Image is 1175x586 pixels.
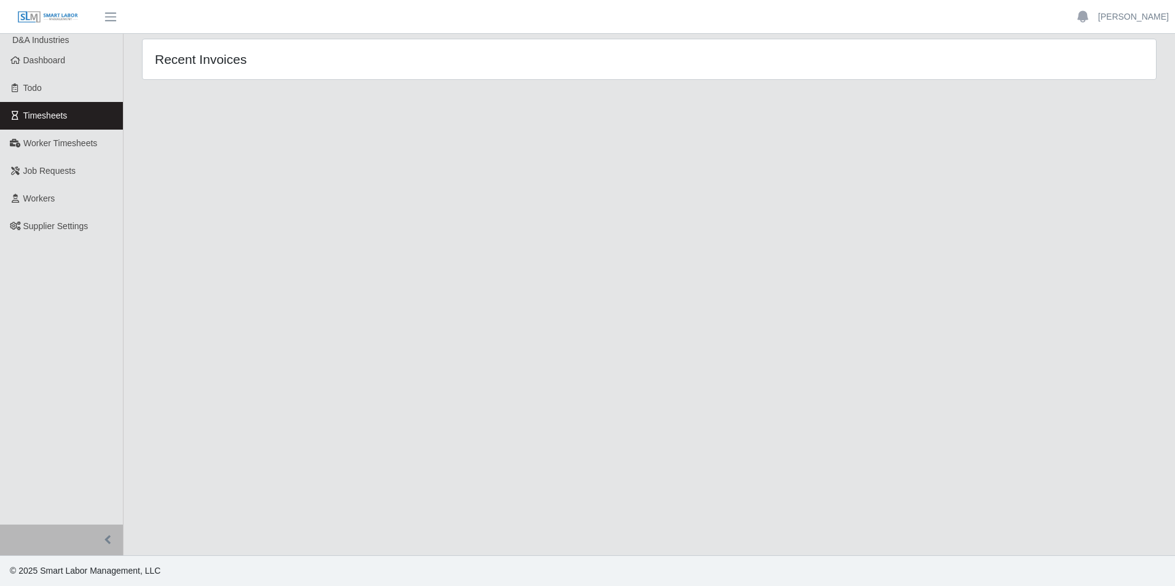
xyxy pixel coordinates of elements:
span: Todo [23,83,42,93]
span: Job Requests [23,166,76,176]
span: © 2025 Smart Labor Management, LLC [10,566,160,576]
span: D&A Industries [12,35,69,45]
img: SLM Logo [17,10,79,24]
span: Timesheets [23,111,68,120]
span: Dashboard [23,55,66,65]
span: Worker Timesheets [23,138,97,148]
a: [PERSON_NAME] [1098,10,1169,23]
span: Workers [23,193,55,203]
span: Supplier Settings [23,221,88,231]
h4: Recent Invoices [155,52,556,67]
